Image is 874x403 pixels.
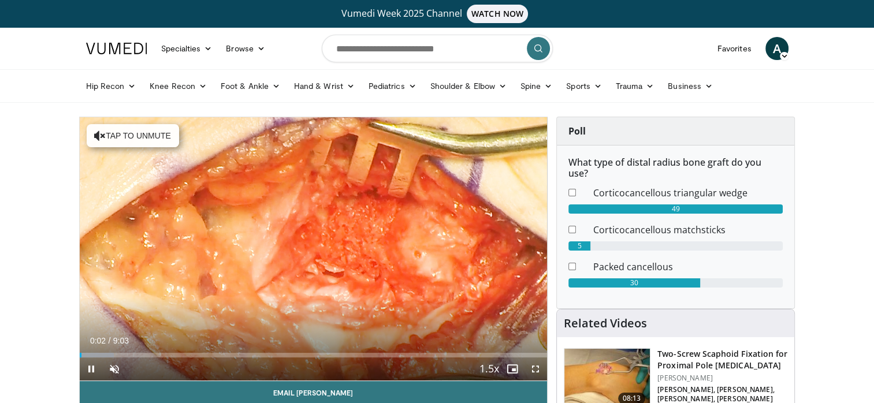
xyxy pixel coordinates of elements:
div: Progress Bar [80,353,548,357]
dd: Corticocancellous triangular wedge [585,186,791,200]
span: WATCH NOW [467,5,528,23]
button: Tap to unmute [87,124,179,147]
video-js: Video Player [80,117,548,381]
a: Knee Recon [143,74,214,98]
a: A [765,37,789,60]
div: 5 [568,241,590,251]
button: Fullscreen [524,357,547,380]
div: 49 [568,204,783,214]
span: 9:03 [113,336,129,345]
a: Favorites [711,37,758,60]
a: Browse [219,37,272,60]
a: Pediatrics [362,74,423,98]
a: Spine [514,74,559,98]
a: Sports [559,74,609,98]
a: Specialties [154,37,220,60]
button: Enable picture-in-picture mode [501,357,524,380]
a: Trauma [609,74,661,98]
a: Hand & Wrist [287,74,362,98]
a: Vumedi Week 2025 ChannelWATCH NOW [88,5,787,23]
h6: What type of distal radius bone graft do you use? [568,157,783,179]
strong: Poll [568,125,586,137]
button: Playback Rate [478,357,501,380]
button: Unmute [103,357,126,380]
a: Foot & Ankle [214,74,287,98]
p: [PERSON_NAME] [657,374,787,383]
input: Search topics, interventions [322,35,553,62]
a: Hip Recon [79,74,143,98]
h4: Related Videos [564,316,647,330]
dd: Packed cancellous [585,260,791,274]
span: 0:02 [90,336,106,345]
img: VuMedi Logo [86,43,147,54]
button: Pause [80,357,103,380]
div: 30 [568,278,700,288]
a: Shoulder & Elbow [423,74,514,98]
h3: Two-Screw Scaphoid Fixation for Proximal Pole [MEDICAL_DATA] [657,348,787,371]
a: Business [661,74,720,98]
dd: Corticocancellous matchsticks [585,223,791,237]
span: / [109,336,111,345]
